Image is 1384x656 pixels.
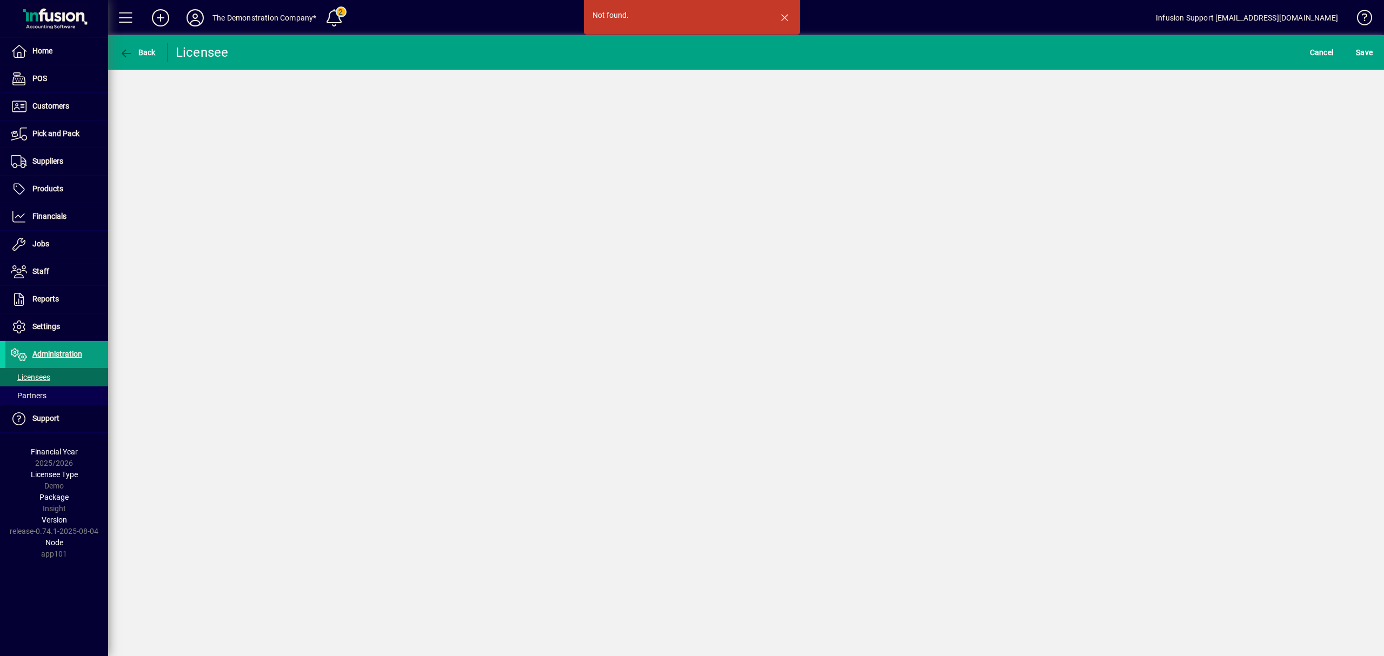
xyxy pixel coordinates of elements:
span: Package [39,493,69,501]
span: Reports [32,294,59,303]
span: Administration [32,350,82,358]
span: Licensee Type [31,470,78,479]
span: Pick and Pack [32,129,79,138]
span: Staff [32,267,49,276]
span: Customers [32,102,69,110]
span: Back [119,48,156,57]
span: Settings [32,322,60,331]
span: Suppliers [32,157,63,165]
span: Financial Year [31,447,78,456]
a: Settings [5,313,108,340]
a: POS [5,65,108,92]
a: Reports [5,286,108,313]
span: Home [32,46,52,55]
span: S [1356,48,1360,57]
a: Home [5,38,108,65]
a: Licensees [5,368,108,386]
button: Save [1353,43,1375,62]
div: Licensee [176,44,229,61]
a: Financials [5,203,108,230]
a: Products [5,176,108,203]
span: Products [32,184,63,193]
span: Partners [11,391,46,400]
a: Support [5,405,108,432]
a: Customers [5,93,108,120]
span: Version [42,516,67,524]
a: Knowledge Base [1349,2,1370,37]
span: POS [32,74,47,83]
a: Staff [5,258,108,285]
button: Back [117,43,158,62]
span: Jobs [32,239,49,248]
span: ave [1356,44,1373,61]
span: Cancel [1310,44,1334,61]
a: Jobs [5,231,108,258]
app-page-header-button: Back [108,43,168,62]
span: Support [32,414,59,423]
span: Financials [32,212,66,220]
div: Infusion Support [EMAIL_ADDRESS][DOMAIN_NAME] [1156,9,1338,26]
span: Node [45,538,63,547]
button: Add [143,8,178,28]
button: Profile [178,8,212,28]
div: The Demonstration Company* [212,9,317,26]
a: Suppliers [5,148,108,175]
button: Cancel [1307,43,1336,62]
a: Pick and Pack [5,121,108,148]
a: Partners [5,386,108,405]
span: Licensees [11,373,50,381]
